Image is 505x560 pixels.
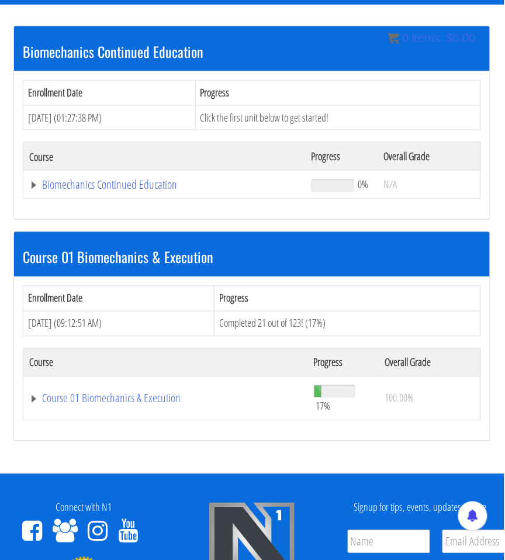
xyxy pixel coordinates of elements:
h3: Biomechanics Continued Education [23,44,481,59]
th: Course [23,143,306,171]
td: N/A [378,171,481,199]
td: Click the first unit below to get started! [195,105,480,130]
span: $ [447,32,453,44]
td: [DATE] (01:27:38 PM) [23,105,196,130]
h3: Course 01 Biomechanics & Execution [23,250,481,265]
a: Course 01 Biomechanics & Execution [29,393,302,405]
th: Progress [308,348,379,376]
span: 0 [402,32,409,44]
a: Biomechanics Continued Education [29,179,300,191]
a: 0 items: $0.00 [388,32,476,44]
th: Progress [306,143,378,171]
h4: Connect with N1 [8,502,159,514]
td: [DATE] (09:12:51 AM) [23,311,215,336]
td: Completed 21 out of 123! (17%) [215,311,481,336]
th: Progress [195,80,480,105]
h4: Signup for tips, events, updates & more [345,502,496,514]
span: 0% [358,178,369,191]
th: Enrollment Date [23,80,196,105]
img: icon11.png [388,32,399,44]
td: 100.00% [379,376,481,420]
th: Enrollment Date [23,286,215,312]
th: Overall Grade [379,348,481,376]
th: Progress [215,286,481,312]
span: items: [412,32,443,44]
th: Course [23,348,308,376]
input: Name [348,530,431,554]
th: Overall Grade [378,143,481,171]
span: 17% [316,400,331,413]
bdi: 0.00 [447,32,476,44]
